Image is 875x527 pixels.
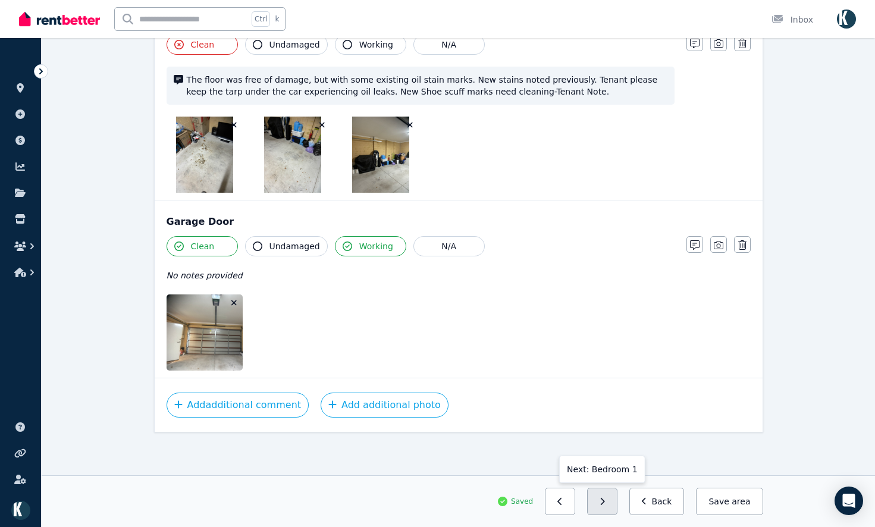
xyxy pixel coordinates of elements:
img: IMG_1454.JPEG [264,117,321,193]
img: IMG_1453.JPEG [176,117,233,193]
img: IMG_1455.JPEG [167,294,268,371]
img: Omid Ferdowsian as trustee for The Ferdowsian Trust [837,10,856,29]
button: Save area [696,488,763,515]
span: Saved [511,497,533,506]
div: Inbox [771,14,813,26]
div: Garage Door [167,215,751,229]
button: N/A [413,236,485,256]
span: k [275,14,279,24]
button: Back [629,488,685,515]
span: No notes provided [167,271,243,280]
button: N/A [413,34,485,55]
button: Undamaged [245,236,328,256]
span: Clean [191,240,215,252]
button: Working [335,236,406,256]
button: Working [335,34,406,55]
span: Working [359,240,393,252]
div: Next: Bedroom 1 [559,456,645,483]
img: RentBetter [19,10,100,28]
img: Omid Ferdowsian as trustee for The Ferdowsian Trust [11,501,30,520]
span: area [732,495,750,507]
span: Clean [191,39,215,51]
button: Add additional photo [321,393,449,418]
span: The floor was free of damage, but with some existing oil stain marks. New stains noted previously... [187,74,667,98]
span: Undamaged [269,39,320,51]
button: Undamaged [245,34,328,55]
button: Addadditional comment [167,393,309,418]
span: Working [359,39,393,51]
span: Ctrl [252,11,270,27]
div: Open Intercom Messenger [835,487,863,515]
img: IMG_1451.JPEG [352,117,409,193]
button: Clean [167,34,238,55]
button: Clean [167,236,238,256]
span: Undamaged [269,240,320,252]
